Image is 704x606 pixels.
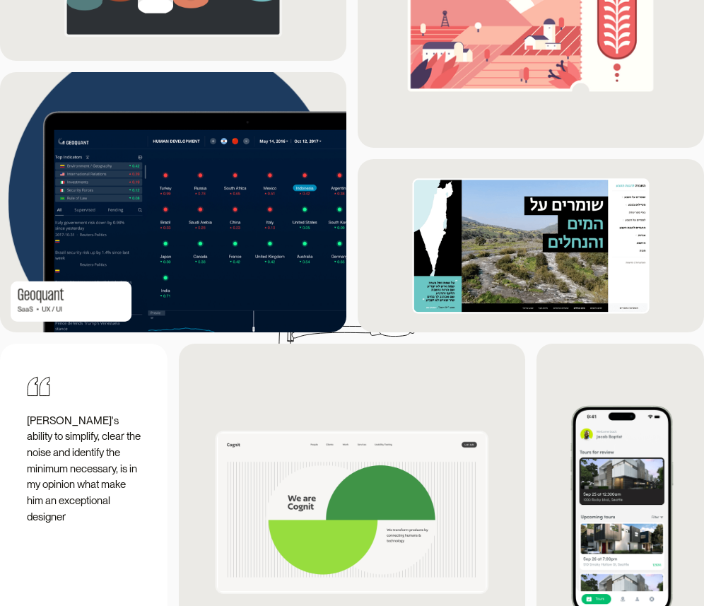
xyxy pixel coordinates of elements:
[27,413,141,525] p: [PERSON_NAME]'s ability to simplify, clear the noise and identify the minimum necessary, is in my...
[358,159,704,332] img: spni homepage screenshot
[18,304,33,315] div: SaaS
[42,304,62,315] div: UX / UI
[18,289,64,305] h1: Geoquant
